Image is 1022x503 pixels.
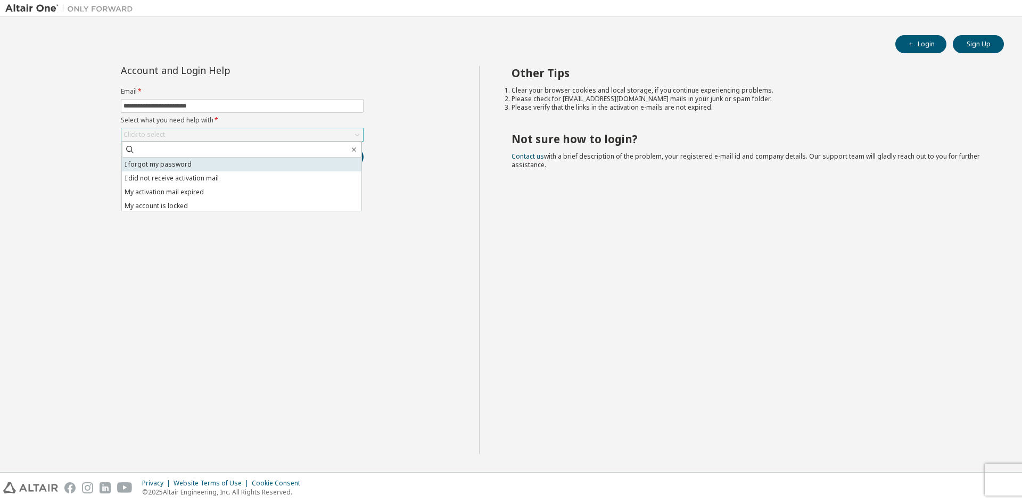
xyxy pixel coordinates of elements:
[121,87,364,96] label: Email
[3,482,58,493] img: altair_logo.svg
[895,35,946,53] button: Login
[121,66,315,75] div: Account and Login Help
[953,35,1004,53] button: Sign Up
[82,482,93,493] img: instagram.svg
[117,482,133,493] img: youtube.svg
[512,152,980,169] span: with a brief description of the problem, your registered e-mail id and company details. Our suppo...
[142,488,307,497] p: © 2025 Altair Engineering, Inc. All Rights Reserved.
[512,66,985,80] h2: Other Tips
[512,103,985,112] li: Please verify that the links in the activation e-mails are not expired.
[121,128,363,141] div: Click to select
[512,86,985,95] li: Clear your browser cookies and local storage, if you continue experiencing problems.
[5,3,138,14] img: Altair One
[512,132,985,146] h2: Not sure how to login?
[64,482,76,493] img: facebook.svg
[100,482,111,493] img: linkedin.svg
[121,116,364,125] label: Select what you need help with
[123,130,165,139] div: Click to select
[142,479,174,488] div: Privacy
[512,95,985,103] li: Please check for [EMAIL_ADDRESS][DOMAIN_NAME] mails in your junk or spam folder.
[512,152,544,161] a: Contact us
[252,479,307,488] div: Cookie Consent
[122,158,361,171] li: I forgot my password
[174,479,252,488] div: Website Terms of Use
